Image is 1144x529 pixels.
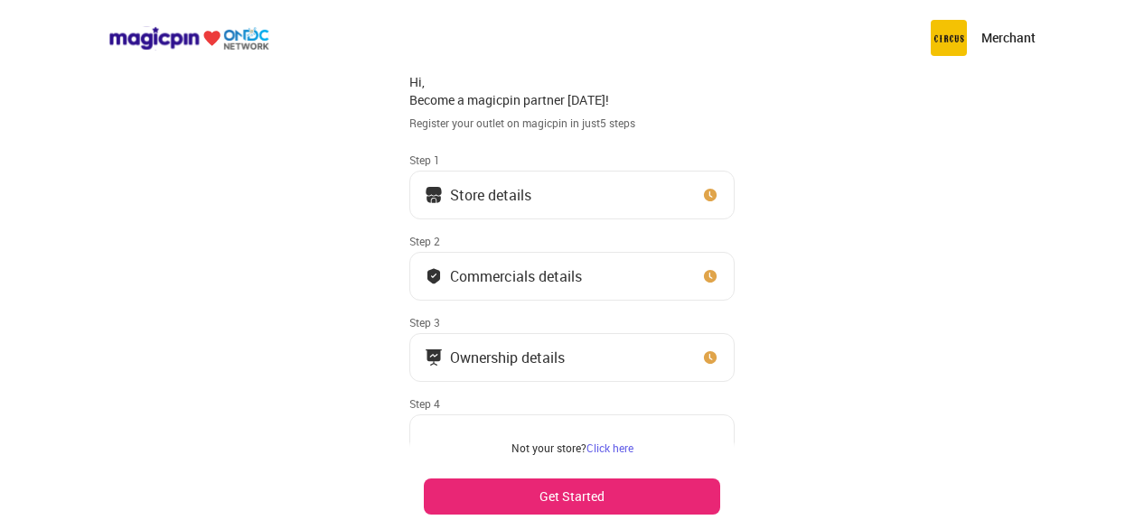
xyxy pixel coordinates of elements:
div: Ownership details [450,353,565,362]
img: clock_icon_new.67dbf243.svg [701,186,719,204]
div: Step 2 [409,234,735,248]
a: Click here [586,441,633,455]
img: storeIcon.9b1f7264.svg [425,186,443,204]
div: Register your outlet on magicpin in just 5 steps [409,116,735,131]
div: Step 4 [409,396,735,411]
button: Bank Details [409,414,735,463]
button: Store details [409,171,735,219]
div: Hi, Become a magicpin partner [DATE]! [409,73,735,108]
span: Not your store? [511,441,586,455]
button: Commercials details [409,252,735,301]
div: Step 3 [409,315,735,329]
div: Store details [450,190,531,200]
img: bank_details_tick.fdc3558c.svg [425,267,443,285]
p: Merchant [981,29,1036,47]
img: ondc-logo-new-small.8a59708e.svg [108,26,269,51]
img: commercials_icon.983f7837.svg [425,348,443,367]
img: clock_icon_new.67dbf243.svg [701,267,719,285]
button: Get Started [424,478,720,515]
div: Commercials details [450,272,582,281]
div: Step 1 [409,153,735,167]
img: circus.b677b59b.png [931,20,967,56]
img: clock_icon_new.67dbf243.svg [701,348,719,367]
button: Ownership details [409,333,735,382]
